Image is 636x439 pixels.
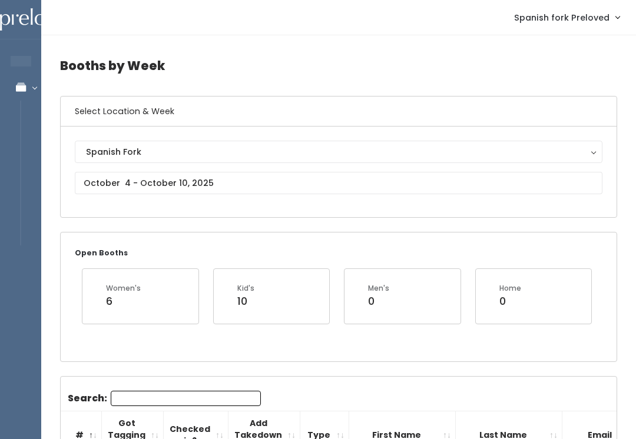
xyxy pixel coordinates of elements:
div: 0 [499,294,521,309]
span: Spanish fork Preloved [514,11,609,24]
div: Spanish Fork [86,145,591,158]
small: Open Booths [75,248,128,258]
input: Search: [111,391,261,406]
div: Women's [106,283,141,294]
input: October 4 - October 10, 2025 [75,172,602,194]
div: 0 [368,294,389,309]
a: Spanish fork Preloved [502,5,631,30]
div: Home [499,283,521,294]
div: Kid's [237,283,254,294]
div: 10 [237,294,254,309]
div: Men's [368,283,389,294]
button: Spanish Fork [75,141,602,163]
h6: Select Location & Week [61,97,617,127]
label: Search: [68,391,261,406]
h4: Booths by Week [60,49,617,82]
div: 6 [106,294,141,309]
